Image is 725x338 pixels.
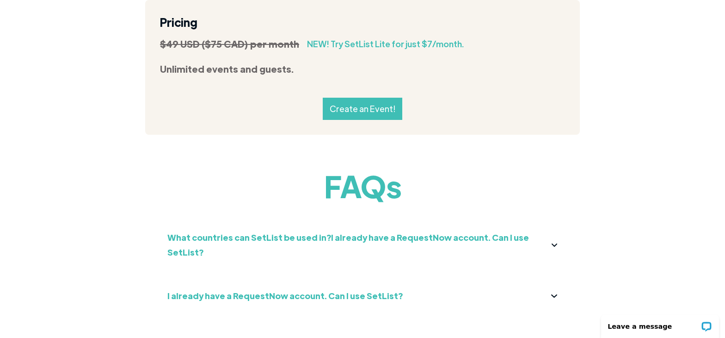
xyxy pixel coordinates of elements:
[552,244,557,247] img: dropdown icon
[307,37,464,51] div: NEW! Try SetList Lite for just $7/month.
[323,98,402,120] a: Create an Event!
[160,38,299,50] strong: $49 USD ($75 CAD) per month
[595,309,725,338] iframe: LiveChat chat widget
[160,63,294,75] strong: Unlimited events and guests.
[551,294,557,298] img: down arrow
[167,290,403,301] strong: I already have a RequestNow account. Can I use SetList?
[160,15,197,29] strong: Pricing
[145,167,580,204] h1: FAQs
[167,232,529,257] strong: What countries can SetList be used in?I already have a RequestNow account. Can I use SetList?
